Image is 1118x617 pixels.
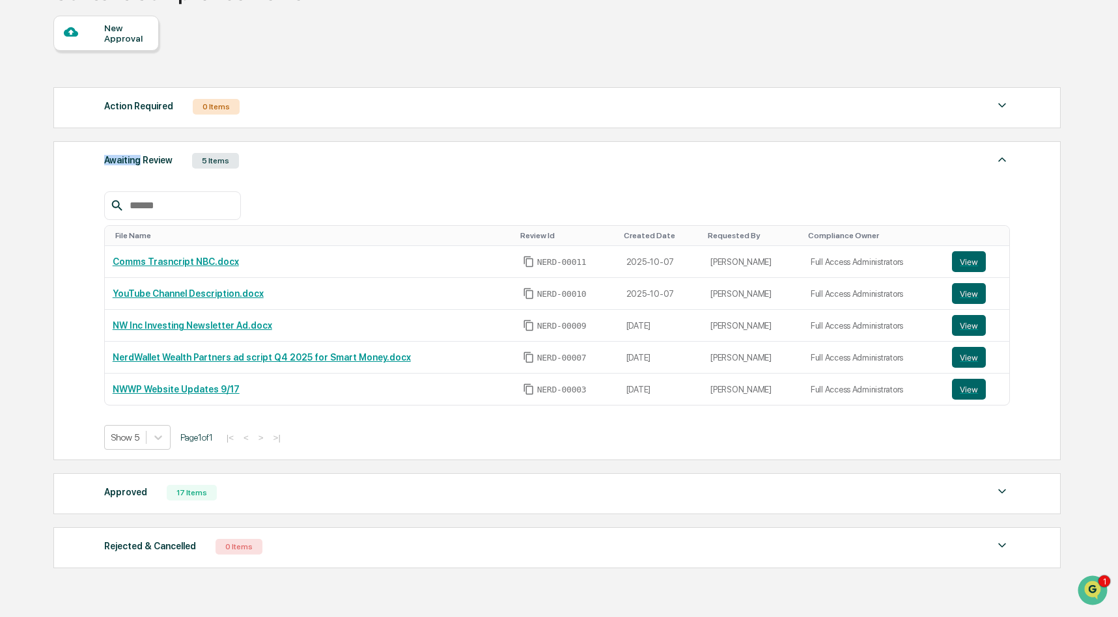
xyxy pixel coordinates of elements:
td: Full Access Administrators [803,342,944,374]
span: Copy Id [523,256,535,267]
button: >| [270,432,285,443]
img: caret [994,538,1010,553]
td: Full Access Administrators [803,278,944,310]
td: [PERSON_NAME] [703,374,803,405]
div: 0 Items [216,539,262,555]
td: [DATE] [619,374,703,405]
div: Toggle SortBy [955,231,1003,240]
button: View [952,379,986,400]
div: Toggle SortBy [624,231,697,240]
td: [DATE] [619,342,703,374]
img: caret [994,152,1010,167]
a: View [952,347,1001,368]
span: Copy Id [523,288,535,299]
div: We're available if you need us! [59,113,179,123]
div: Toggle SortBy [808,231,939,240]
span: NERD-00011 [537,257,587,267]
div: Approved [104,484,147,500]
div: Start new chat [59,100,214,113]
td: [PERSON_NAME] [703,310,803,342]
img: caret [994,484,1010,499]
span: Copy Id [523,351,535,363]
img: 1746055101610-c473b297-6a78-478c-a979-82029cc54cd1 [26,178,36,188]
a: View [952,315,1001,336]
img: Jack Rasmussen [13,165,34,185]
span: Pylon [130,288,158,297]
span: Copy Id [523,320,535,331]
iframe: Open customer support [1076,574,1111,609]
button: Start new chat [221,103,237,119]
button: View [952,347,986,368]
span: NERD-00007 [537,353,587,363]
a: 🖐️Preclearance [8,226,89,249]
div: 5 Items [192,153,239,169]
td: Full Access Administrators [803,246,944,278]
span: Data Lookup [26,256,82,269]
img: 1746055101610-c473b297-6a78-478c-a979-82029cc54cd1 [13,100,36,123]
button: |< [223,432,238,443]
a: Powered byPylon [92,287,158,297]
a: Comms Trasncript NBC.docx [113,256,239,267]
span: • [108,177,113,187]
span: NERD-00003 [537,385,587,395]
a: View [952,283,1001,304]
td: Full Access Administrators [803,310,944,342]
p: How can we help? [13,27,237,48]
span: Attestations [107,231,161,244]
div: 🔎 [13,257,23,267]
button: View [952,283,986,304]
a: View [952,379,1001,400]
div: 🗄️ [94,232,105,243]
div: Action Required [104,98,173,115]
img: 8933085812038_c878075ebb4cc5468115_72.jpg [27,100,51,123]
div: Rejected & Cancelled [104,538,196,555]
button: View [952,315,986,336]
span: Copy Id [523,383,535,395]
a: 🔎Data Lookup [8,251,87,274]
a: NerdWallet Wealth Partners ad script Q4 2025 for Smart Money.docx [113,352,411,363]
img: caret [994,98,1010,113]
td: [PERSON_NAME] [703,342,803,374]
td: 2025-10-07 [619,278,703,310]
td: 2025-10-07 [619,246,703,278]
span: NERD-00009 [537,321,587,331]
a: NWWP Website Updates 9/17 [113,384,240,394]
a: YouTube Channel Description.docx [113,288,264,299]
a: 🗄️Attestations [89,226,167,249]
div: 17 Items [167,485,217,500]
button: View [952,251,986,272]
div: 0 Items [193,99,240,115]
button: > [255,432,268,443]
span: Preclearance [26,231,84,244]
a: NW Inc Investing Newsletter Ad.docx [113,320,272,331]
td: [PERSON_NAME] [703,278,803,310]
button: See all [202,142,237,158]
a: View [952,251,1001,272]
span: NERD-00010 [537,289,587,299]
div: Toggle SortBy [520,231,613,240]
div: 🖐️ [13,232,23,243]
div: New Approval [104,23,148,44]
span: Page 1 of 1 [180,432,213,443]
div: Toggle SortBy [115,231,510,240]
span: [PERSON_NAME] [40,177,105,187]
div: Awaiting Review [104,152,173,169]
div: Past conversations [13,144,87,155]
div: Toggle SortBy [708,231,798,240]
span: [DATE] [115,177,142,187]
td: [DATE] [619,310,703,342]
button: < [240,432,253,443]
td: Full Access Administrators [803,374,944,405]
td: [PERSON_NAME] [703,246,803,278]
